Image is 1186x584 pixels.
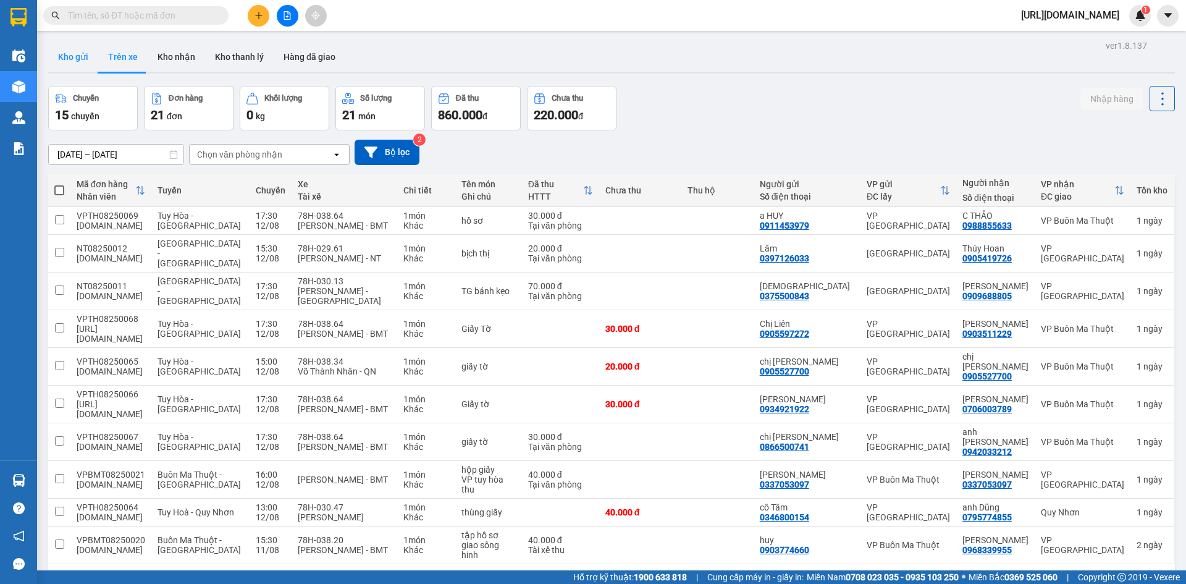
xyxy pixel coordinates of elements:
[403,291,449,301] div: Khác
[461,540,516,560] div: giao sông hinh
[528,221,593,231] div: Tại văn phòng
[403,253,449,263] div: Khác
[760,221,809,231] div: 0911453979
[298,404,391,414] div: [PERSON_NAME] - BMT
[573,570,687,584] span: Hỗ trợ kỹ thuật:
[528,535,593,545] div: 40.000 đ
[332,150,342,159] svg: open
[867,540,950,550] div: VP Buôn Ma Thuột
[298,475,391,485] div: [PERSON_NAME] - BMT
[1143,475,1163,485] span: ngày
[482,111,487,121] span: đ
[77,291,145,301] div: ly.bb
[867,357,950,376] div: VP [GEOGRAPHIC_DATA]
[197,148,282,161] div: Chọn văn phòng nhận
[760,291,809,301] div: 0375500843
[12,474,25,487] img: warehouse-icon
[246,108,253,122] span: 0
[760,470,854,480] div: Anh Đạt
[256,319,285,329] div: 17:30
[962,575,965,580] span: ⚪️
[298,243,391,253] div: 78H-029.61
[528,470,593,480] div: 40.000 đ
[552,94,583,103] div: Chưa thu
[1041,362,1124,371] div: VP Buôn Ma Thuột
[403,366,449,376] div: Khác
[461,530,516,540] div: tập hồ sơ
[77,366,145,376] div: tu.bb
[298,502,391,512] div: 78H-030.47
[962,404,1012,414] div: 0706003789
[11,8,27,27] img: logo-vxr
[298,192,391,201] div: Tài xế
[528,281,593,291] div: 70.000 đ
[1041,216,1124,226] div: VP Buôn Ma Thuột
[77,432,145,442] div: VPTH08250067
[403,211,449,221] div: 1 món
[298,357,391,366] div: 78H-038.34
[1137,248,1167,258] div: 1
[461,192,516,201] div: Ghi chú
[760,319,854,329] div: Chị Liên
[528,253,593,263] div: Tại văn phòng
[77,512,145,522] div: tu.bb
[760,442,809,452] div: 0866500741
[1080,88,1143,110] button: Nhập hàng
[55,108,69,122] span: 15
[1135,10,1146,21] img: icon-new-feature
[760,366,809,376] div: 0905527700
[1117,573,1126,582] span: copyright
[144,86,233,130] button: Đơn hàng21đơn
[403,404,449,414] div: Khác
[1067,570,1069,584] span: |
[760,243,854,253] div: Lâm
[12,142,25,155] img: solution-icon
[298,286,391,306] div: [PERSON_NAME] - [GEOGRAPHIC_DATA]
[605,507,676,517] div: 40.000 đ
[256,432,285,442] div: 17:30
[335,86,425,130] button: Số lượng21món
[256,470,285,480] div: 16:00
[867,211,950,231] div: VP [GEOGRAPHIC_DATA]
[461,179,516,189] div: Tên món
[77,221,145,231] div: tu.bb
[760,535,854,545] div: huy
[298,179,391,189] div: Xe
[605,324,676,334] div: 30.000 đ
[688,185,747,195] div: Thu hộ
[634,572,687,582] strong: 1900 633 818
[461,286,516,296] div: TG bánh kẹo
[760,179,854,189] div: Người gửi
[77,545,145,555] div: truc.bb
[48,42,98,72] button: Kho gửi
[461,399,516,409] div: Giấy tờ
[962,291,1012,301] div: 0909688805
[1142,6,1150,14] sup: 1
[403,185,449,195] div: Chi tiết
[403,502,449,512] div: 1 món
[403,221,449,231] div: Khác
[12,80,25,93] img: warehouse-icon
[1041,507,1124,517] div: Quy Nhơn
[256,281,285,291] div: 17:30
[1041,399,1124,409] div: VP Buôn Ma Thuột
[962,281,1028,291] div: Kim Tân
[528,179,583,189] div: Đã thu
[1004,572,1058,582] strong: 0369 525 060
[760,394,854,404] div: Anh Vũ
[403,545,449,555] div: Khác
[962,480,1012,489] div: 0337053097
[256,253,285,263] div: 12/08
[1143,286,1163,296] span: ngày
[522,174,599,207] th: Toggle SortBy
[256,243,285,253] div: 15:30
[962,502,1028,512] div: anh Dũng
[158,319,241,339] span: Tuy Hòa - [GEOGRAPHIC_DATA]
[248,5,269,27] button: plus
[760,253,809,263] div: 0397126033
[158,432,241,452] span: Tuy Hòa - [GEOGRAPHIC_DATA]
[77,399,145,419] div: 53439_nhaxe.bb
[70,174,151,207] th: Toggle SortBy
[962,319,1028,329] div: Anh Đức
[158,185,243,195] div: Tuyến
